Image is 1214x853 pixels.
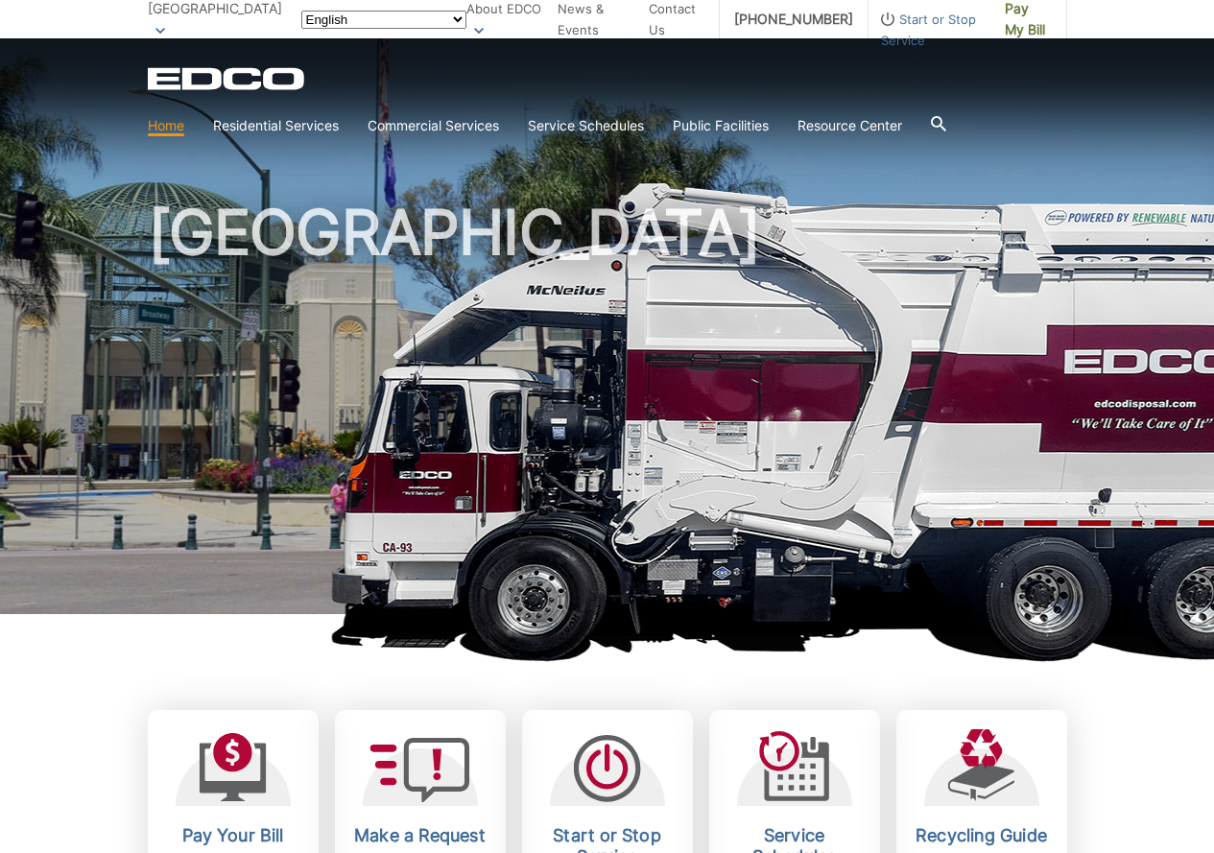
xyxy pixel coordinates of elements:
[911,825,1053,846] h2: Recycling Guide
[148,201,1067,623] h1: [GEOGRAPHIC_DATA]
[368,115,499,136] a: Commercial Services
[213,115,339,136] a: Residential Services
[349,825,491,846] h2: Make a Request
[673,115,769,136] a: Public Facilities
[528,115,644,136] a: Service Schedules
[301,11,466,29] select: Select a language
[797,115,902,136] a: Resource Center
[148,67,307,90] a: EDCD logo. Return to the homepage.
[148,115,184,136] a: Home
[162,825,304,846] h2: Pay Your Bill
